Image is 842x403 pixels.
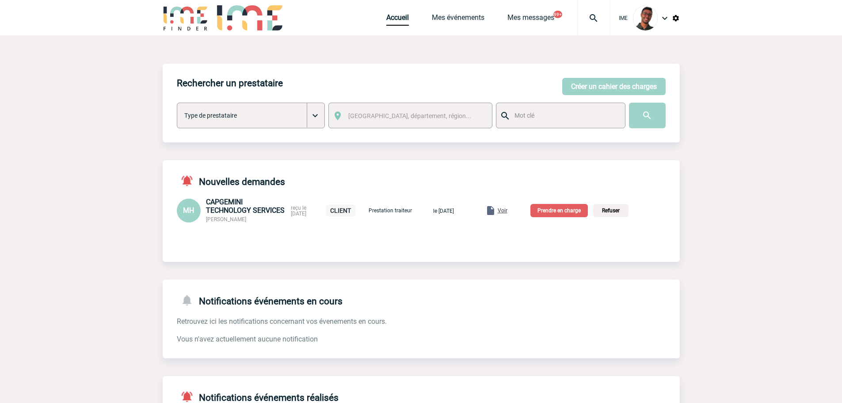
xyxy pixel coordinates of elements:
[177,390,339,403] h4: Notifications événements réalisés
[485,205,496,216] img: folder.png
[183,206,194,215] span: MH
[163,5,209,31] img: IME-Finder
[593,204,629,217] p: Refuser
[177,335,318,343] span: Vous n'avez actuellement aucune notification
[512,110,617,121] input: Mot clé
[507,13,554,26] a: Mes messages
[348,112,471,119] span: [GEOGRAPHIC_DATA], département, région...
[498,207,507,214] span: Voir
[368,207,412,214] p: Prestation traiteur
[180,294,199,307] img: notifications-24-px-g.png
[206,216,246,223] span: [PERSON_NAME]
[464,206,509,214] a: Voir
[177,317,387,326] span: Retrouvez ici les notifications concernant vos évenements en cours.
[386,13,409,26] a: Accueil
[326,205,355,216] p: CLIENT
[177,294,343,307] h4: Notifications événements en cours
[530,204,588,217] p: Prendre en charge
[433,208,454,214] span: le [DATE]
[432,13,484,26] a: Mes événements
[177,174,285,187] h4: Nouvelles demandes
[206,198,285,215] span: CAPGEMINI TECHNOLOGY SERVICES
[629,103,666,128] input: Submit
[291,205,306,217] span: reçu le [DATE]
[177,78,283,88] h4: Rechercher un prestataire
[633,6,658,31] img: 124970-0.jpg
[180,390,199,403] img: notifications-active-24-px-r.png
[553,11,562,18] button: 99+
[619,15,628,21] span: IME
[180,174,199,187] img: notifications-active-24-px-r.png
